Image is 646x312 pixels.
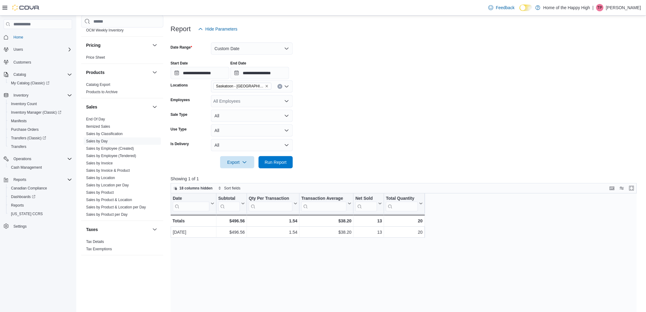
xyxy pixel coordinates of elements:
[265,84,269,88] button: Remove Saskatoon - Blairmore Village - Fire & Flower from selection in this group
[218,229,245,236] div: $496.56
[9,100,39,108] a: Inventory Count
[86,83,110,87] a: Catalog Export
[81,27,163,36] div: OCM
[86,153,136,158] span: Sales by Employee (Tendered)
[11,165,42,170] span: Cash Management
[11,58,72,66] span: Customers
[11,33,72,41] span: Home
[171,61,188,66] label: Start Date
[86,69,150,75] button: Products
[355,196,382,211] button: Net Sold
[1,155,74,163] button: Operations
[86,205,146,210] span: Sales by Product & Location per Day
[196,23,240,35] button: Hide Parameters
[86,197,132,202] span: Sales by Product & Location
[249,217,297,225] div: 1.54
[11,155,34,163] button: Operations
[355,217,382,225] div: 13
[151,103,158,111] button: Sales
[284,99,289,104] button: Open list of options
[9,210,72,218] span: Washington CCRS
[151,69,158,76] button: Products
[230,61,246,66] label: End Date
[13,72,26,77] span: Catalog
[11,46,25,53] button: Users
[11,92,72,99] span: Inventory
[171,141,189,146] label: Is Delivery
[81,116,163,221] div: Sales
[211,110,293,122] button: All
[86,183,129,187] a: Sales by Location per Day
[1,175,74,184] button: Reports
[86,104,97,110] h3: Sales
[86,161,113,166] span: Sales by Invoice
[496,5,514,11] span: Feedback
[11,71,28,78] button: Catalog
[6,134,74,142] a: Transfers (Classic)
[173,196,209,202] div: Date
[86,240,104,244] a: Tax Details
[171,25,191,33] h3: Report
[11,59,34,66] a: Customers
[9,134,49,142] a: Transfers (Classic)
[86,132,123,136] a: Sales by Classification
[249,196,297,211] button: Qty Per Transaction
[171,112,187,117] label: Sale Type
[520,5,532,11] input: Dark Mode
[11,194,35,199] span: Dashboards
[86,117,105,121] a: End Of Day
[11,119,27,123] span: Manifests
[9,143,72,150] span: Transfers
[11,92,31,99] button: Inventory
[151,42,158,49] button: Pricing
[301,196,351,211] button: Transaction Average
[6,201,74,210] button: Reports
[224,186,240,191] span: Sort fields
[6,79,74,87] a: My Catalog (Classic)
[86,198,132,202] a: Sales by Product & Location
[86,175,115,180] span: Sales by Location
[11,211,43,216] span: [US_STATE] CCRS
[593,4,594,11] p: |
[301,196,347,202] div: Transaction Average
[11,155,72,163] span: Operations
[9,185,72,192] span: Canadian Compliance
[86,247,112,251] a: Tax Exemptions
[9,202,72,209] span: Reports
[86,183,129,188] span: Sales by Location per Day
[9,164,44,171] a: Cash Management
[13,156,31,161] span: Operations
[86,42,150,48] button: Pricing
[173,196,209,211] div: Date
[86,190,114,195] a: Sales by Product
[9,143,29,150] a: Transfers
[386,196,418,202] div: Total Quantity
[355,196,377,202] div: Net Sold
[1,91,74,100] button: Inventory
[86,124,110,129] span: Itemized Sales
[86,90,118,94] a: Products to Archive
[173,229,214,236] div: [DATE]
[86,131,123,136] span: Sales by Classification
[6,193,74,201] a: Dashboards
[355,196,377,211] div: Net Sold
[9,134,72,142] span: Transfers (Classic)
[486,2,517,14] a: Feedback
[86,55,105,60] span: Price Sheet
[211,124,293,137] button: All
[606,4,641,11] p: [PERSON_NAME]
[11,136,46,141] span: Transfers (Classic)
[9,193,38,200] a: Dashboards
[173,196,214,211] button: Date
[86,146,134,151] span: Sales by Employee (Created)
[86,205,146,209] a: Sales by Product & Location per Day
[6,100,74,108] button: Inventory Count
[86,69,105,75] h3: Products
[86,28,124,32] a: OCM Weekly Inventory
[218,217,245,225] div: $496.56
[86,154,136,158] a: Sales by Employee (Tendered)
[11,176,29,183] button: Reports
